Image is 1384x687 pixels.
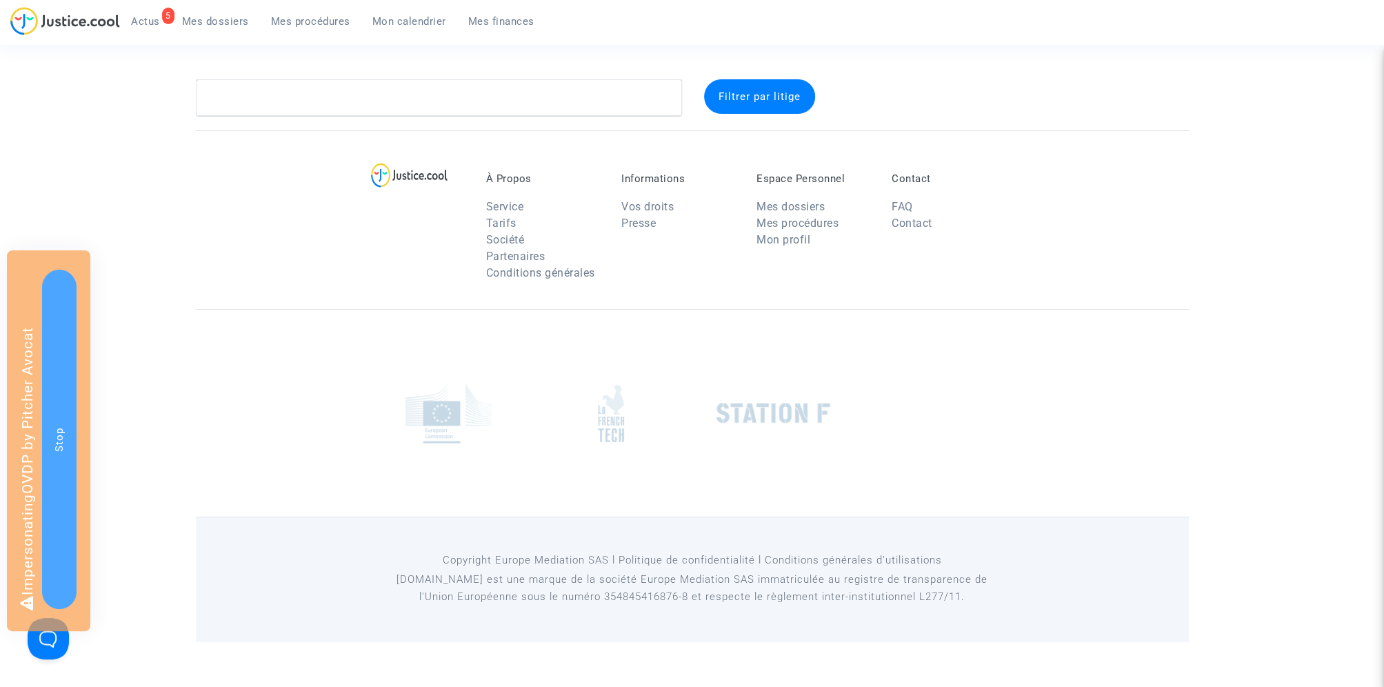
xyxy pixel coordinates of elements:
img: logo-lg.svg [371,163,448,188]
img: stationf.png [716,403,830,424]
span: Mes procédures [271,15,350,28]
span: Stop [53,427,66,451]
a: Vos droits [621,200,674,213]
p: Contact [892,172,1006,185]
div: 5 [162,8,174,24]
img: french_tech.png [598,384,624,443]
span: Mes finances [468,15,534,28]
img: jc-logo.svg [10,7,120,35]
a: Mes procédures [260,11,361,32]
p: À Propos [486,172,601,185]
div: Impersonating [7,250,90,631]
a: Service [486,200,524,213]
button: Stop [42,270,77,609]
a: Tarifs [486,217,517,230]
a: Partenaires [486,250,545,263]
span: Actus [131,15,160,28]
span: Mes dossiers [182,15,249,28]
iframe: Help Scout Beacon - Open [28,618,69,659]
img: europe_commision.png [405,384,492,444]
a: Contact [892,217,932,230]
span: Filtrer par litige [719,90,801,103]
a: FAQ [892,200,913,213]
span: Mon calendrier [372,15,446,28]
a: Mes finances [457,11,545,32]
a: Conditions générales [486,266,595,279]
p: Copyright Europe Mediation SAS l Politique de confidentialité l Conditions générales d’utilisa... [378,552,1006,569]
a: Mes dossiers [756,200,825,213]
a: Mon profil [756,233,810,246]
p: Informations [621,172,736,185]
p: [DOMAIN_NAME] est une marque de la société Europe Mediation SAS immatriculée au registre de tr... [378,571,1006,606]
a: 5Actus [120,11,171,32]
a: Société [486,233,525,246]
a: Mes dossiers [171,11,260,32]
a: Mes procédures [756,217,839,230]
p: Espace Personnel [756,172,871,185]
a: Presse [621,217,656,230]
a: Mon calendrier [361,11,457,32]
